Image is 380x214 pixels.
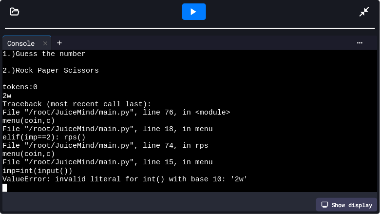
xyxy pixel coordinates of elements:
[2,109,230,117] span: File "/root/JuiceMind/main.py", line 76, in <module>
[2,158,213,167] span: File "/root/JuiceMind/main.py", line 15, in menu
[2,142,209,150] span: File "/root/JuiceMind/main.py", line 74, in rps
[4,4,67,62] div: Chat with us now!Close
[2,175,248,184] span: ValueError: invalid literal for int() with base 10: '2w'
[2,125,213,134] span: File "/root/JuiceMind/main.py", line 18, in menu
